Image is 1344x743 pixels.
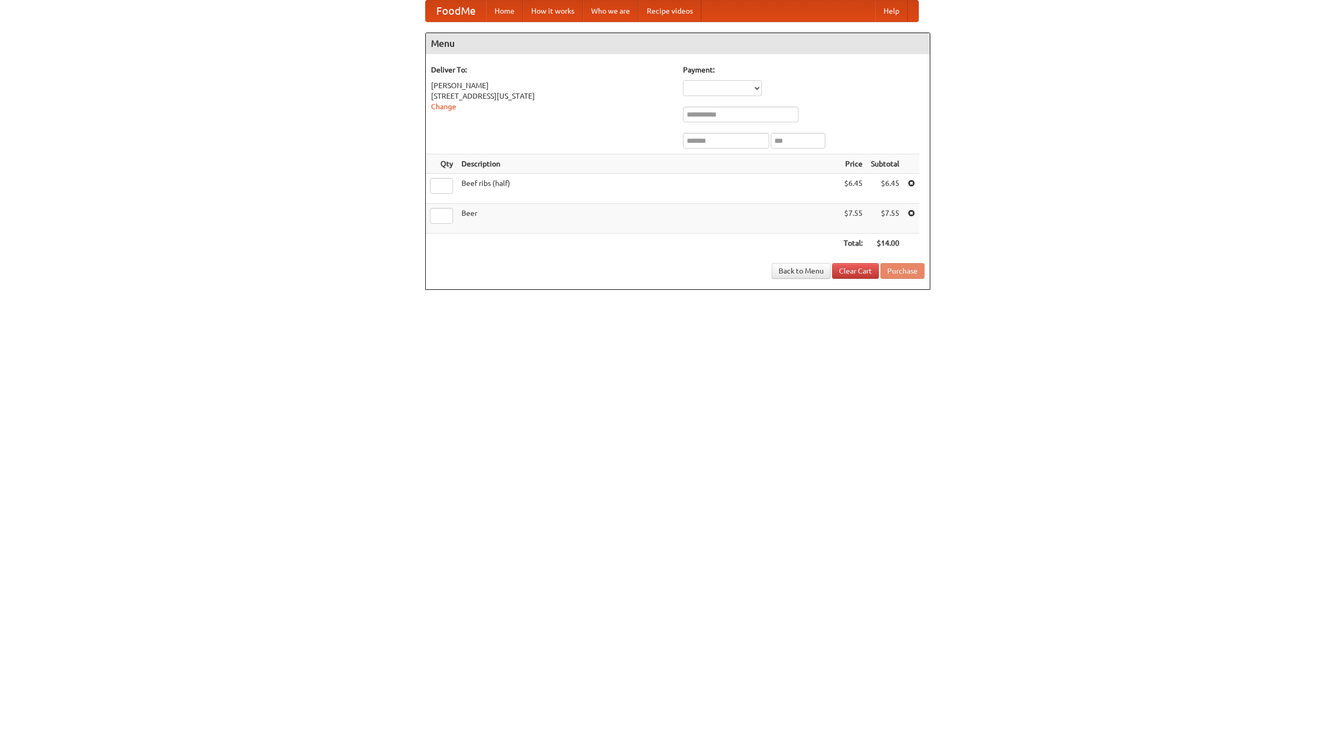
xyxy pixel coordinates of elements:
h5: Deliver To: [431,65,673,75]
a: Home [486,1,523,22]
td: $7.55 [867,204,904,234]
a: Back to Menu [772,263,831,279]
a: Who we are [583,1,638,22]
a: How it works [523,1,583,22]
th: Total: [839,234,867,253]
th: Subtotal [867,154,904,174]
div: [STREET_ADDRESS][US_STATE] [431,91,673,101]
div: [PERSON_NAME] [431,80,673,91]
a: Help [875,1,908,22]
a: Clear Cart [832,263,879,279]
td: $6.45 [867,174,904,204]
button: Purchase [880,263,925,279]
th: $14.00 [867,234,904,253]
h5: Payment: [683,65,925,75]
a: Recipe videos [638,1,701,22]
th: Price [839,154,867,174]
td: $7.55 [839,204,867,234]
td: Beer [457,204,839,234]
th: Description [457,154,839,174]
th: Qty [426,154,457,174]
a: Change [431,102,456,111]
h4: Menu [426,33,930,54]
td: $6.45 [839,174,867,204]
td: Beef ribs (half) [457,174,839,204]
a: FoodMe [426,1,486,22]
